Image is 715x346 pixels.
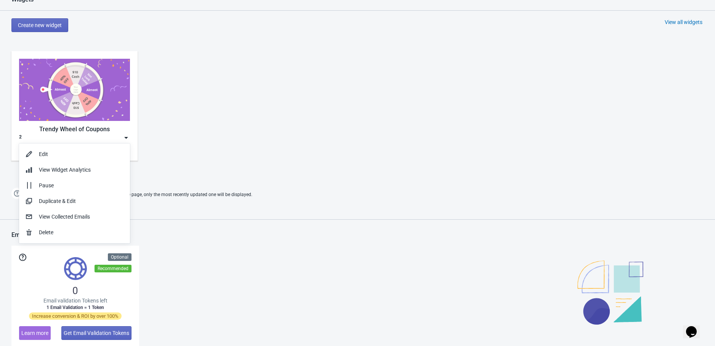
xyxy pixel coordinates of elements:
button: Learn more [19,326,51,340]
button: View Widget Analytics [19,162,130,178]
span: View Widget Analytics [39,167,91,173]
div: Recommended [95,265,131,272]
span: Email validation Tokens left [43,297,107,304]
img: trendy_game.png [19,59,130,121]
div: Duplicate & Edit [39,197,124,205]
img: illustration.svg [577,261,643,325]
span: 1 Email Validation = 1 Token [46,304,104,311]
div: Edit [39,150,124,158]
div: Delete [39,229,124,237]
div: Trendy Wheel of Coupons [19,125,130,134]
span: Learn more [21,330,48,336]
div: View all widgets [665,18,702,26]
iframe: chat widget [683,315,707,338]
button: Duplicate & Edit [19,193,130,209]
button: Pause [19,178,130,193]
img: tokens.svg [64,257,87,280]
button: View Collected Emails [19,209,130,225]
div: 2 [19,134,22,142]
button: Create new widget [11,18,68,32]
button: Delete [19,225,130,240]
span: If two Widgets are enabled and targeting the same page, only the most recently updated one will b... [27,188,252,201]
div: View Collected Emails [39,213,124,221]
span: 0 [72,285,78,297]
span: Get Email Validation Tokens [64,330,129,336]
img: help.png [11,188,23,199]
button: Get Email Validation Tokens [61,326,131,340]
span: Create new widget [18,22,62,28]
img: dropdown.png [122,134,130,142]
div: Optional [108,253,131,261]
div: Pause [39,182,124,190]
button: Edit [19,146,130,162]
span: Increase conversion & ROI by over 100% [29,312,122,320]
